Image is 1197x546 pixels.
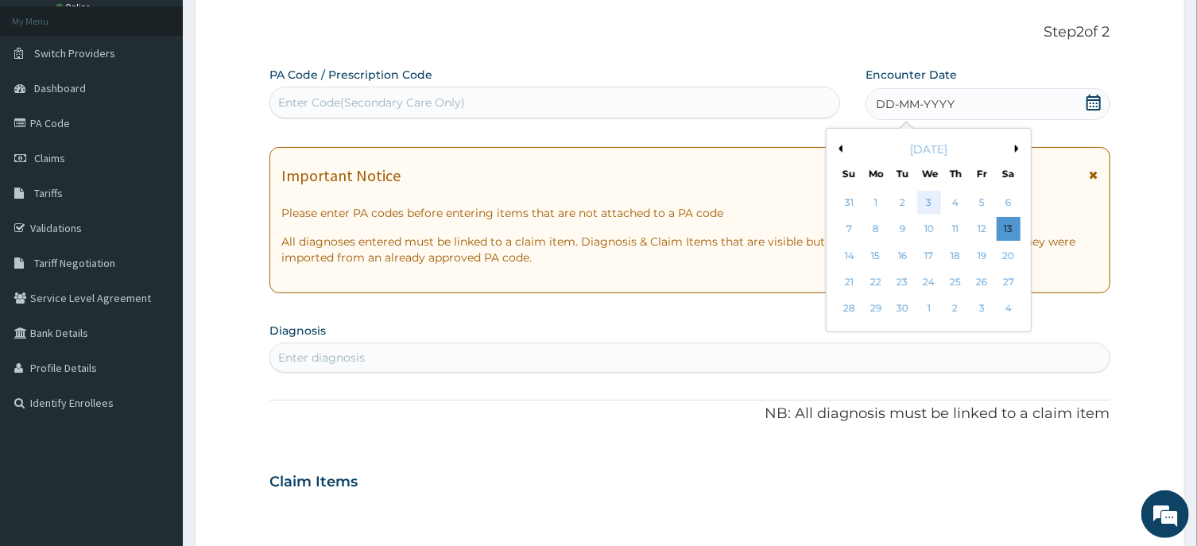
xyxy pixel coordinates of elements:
[56,2,94,13] a: Online
[917,270,941,294] div: Choose Wednesday, September 24th, 2025
[29,79,64,119] img: d_794563401_company_1708531726252_794563401
[281,234,1098,265] p: All diagnoses entered must be linked to a claim item. Diagnosis & Claim Items that are visible bu...
[34,81,86,95] span: Dashboard
[943,191,967,215] div: Choose Thursday, September 4th, 2025
[864,244,888,268] div: Choose Monday, September 15th, 2025
[917,297,941,321] div: Choose Wednesday, October 1st, 2025
[838,270,862,294] div: Choose Sunday, September 21st, 2025
[970,191,994,215] div: Choose Friday, September 5th, 2025
[92,168,219,329] span: We're online!
[970,270,994,294] div: Choose Friday, September 26th, 2025
[269,67,432,83] label: PA Code / Prescription Code
[83,89,267,110] div: Chat with us now
[864,297,888,321] div: Choose Monday, September 29th, 2025
[970,244,994,268] div: Choose Friday, September 19th, 2025
[876,96,955,112] span: DD-MM-YYYY
[833,141,1025,157] div: [DATE]
[997,270,1021,294] div: Choose Saturday, September 27th, 2025
[835,145,843,153] button: Previous Month
[843,167,856,180] div: Su
[34,186,63,200] span: Tariffs
[281,167,401,184] h1: Important Notice
[890,270,914,294] div: Choose Tuesday, September 23rd, 2025
[269,404,1110,424] p: NB: All diagnosis must be linked to a claim item
[975,167,989,180] div: Fr
[269,474,358,491] h3: Claim Items
[943,244,967,268] div: Choose Thursday, September 18th, 2025
[917,191,941,215] div: Choose Wednesday, September 3rd, 2025
[922,167,936,180] div: We
[970,297,994,321] div: Choose Friday, October 3rd, 2025
[890,297,914,321] div: Choose Tuesday, September 30th, 2025
[864,270,888,294] div: Choose Monday, September 22nd, 2025
[838,218,862,242] div: Choose Sunday, September 7th, 2025
[864,218,888,242] div: Choose Monday, September 8th, 2025
[890,191,914,215] div: Choose Tuesday, September 2nd, 2025
[997,191,1021,215] div: Choose Saturday, September 6th, 2025
[997,218,1021,242] div: Choose Saturday, September 13th, 2025
[838,244,862,268] div: Choose Sunday, September 14th, 2025
[278,350,365,366] div: Enter diagnosis
[34,256,115,270] span: Tariff Negotiation
[943,218,967,242] div: Choose Thursday, September 11th, 2025
[838,191,862,215] div: Choose Sunday, August 31st, 2025
[269,24,1110,41] p: Step 2 of 2
[917,218,941,242] div: Choose Wednesday, September 10th, 2025
[261,8,299,46] div: Minimize live chat window
[866,67,957,83] label: Encounter Date
[34,46,115,60] span: Switch Providers
[278,95,465,110] div: Enter Code(Secondary Care Only)
[943,297,967,321] div: Choose Thursday, October 2nd, 2025
[896,167,909,180] div: Tu
[997,297,1021,321] div: Choose Saturday, October 4th, 2025
[917,244,941,268] div: Choose Wednesday, September 17th, 2025
[1015,145,1023,153] button: Next Month
[997,244,1021,268] div: Choose Saturday, September 20th, 2025
[1002,167,1016,180] div: Sa
[838,297,862,321] div: Choose Sunday, September 28th, 2025
[8,371,303,427] textarea: Type your message and hit 'Enter'
[34,151,65,165] span: Claims
[890,244,914,268] div: Choose Tuesday, September 16th, 2025
[970,218,994,242] div: Choose Friday, September 12th, 2025
[869,167,882,180] div: Mo
[949,167,963,180] div: Th
[269,323,326,339] label: Diagnosis
[836,190,1021,323] div: month 2025-09
[281,205,1098,221] p: Please enter PA codes before entering items that are not attached to a PA code
[864,191,888,215] div: Choose Monday, September 1st, 2025
[943,270,967,294] div: Choose Thursday, September 25th, 2025
[890,218,914,242] div: Choose Tuesday, September 9th, 2025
